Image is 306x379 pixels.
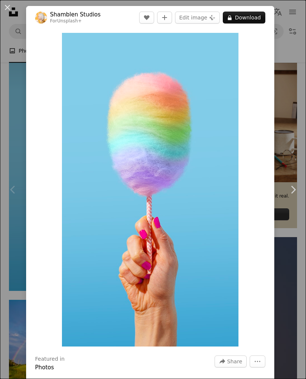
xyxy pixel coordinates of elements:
[62,33,238,347] img: a hand holding a rainbow lollipop on a stick
[223,12,265,24] button: Download
[35,364,54,371] a: Photos
[35,355,65,363] h3: Featured in
[62,33,238,347] button: Zoom in on this image
[35,12,47,24] img: Go to Shamblen Studios's profile
[50,11,101,18] a: Shamblen Studios
[227,356,242,367] span: Share
[157,12,172,24] button: Add to Collection
[215,355,247,367] button: Share this image
[250,355,265,367] button: More Actions
[139,12,154,24] button: Like
[175,12,220,24] button: Edit image
[280,154,306,226] a: Next
[50,18,101,24] div: For
[57,18,82,24] a: Unsplash+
